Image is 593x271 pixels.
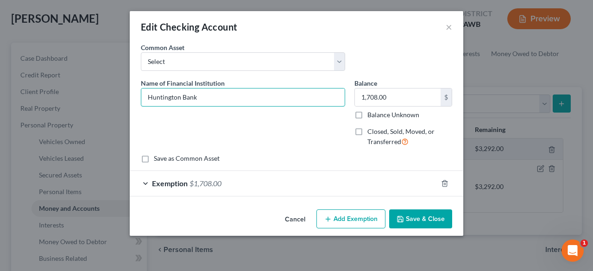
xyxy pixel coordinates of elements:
label: Common Asset [141,43,184,52]
span: 1 [580,239,588,247]
div: $ [441,88,452,106]
span: $1,708.00 [189,179,221,188]
button: Add Exemption [316,209,385,229]
span: Name of Financial Institution [141,79,225,87]
label: Balance Unknown [367,110,419,120]
input: 0.00 [355,88,441,106]
button: × [446,21,452,32]
div: Edit Checking Account [141,20,237,33]
iframe: Intercom live chat [561,239,584,262]
span: Closed, Sold, Moved, or Transferred [367,127,435,145]
input: Enter name... [141,88,345,106]
label: Save as Common Asset [154,154,220,163]
label: Balance [354,78,377,88]
span: Exemption [152,179,188,188]
button: Cancel [278,210,313,229]
button: Save & Close [389,209,452,229]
